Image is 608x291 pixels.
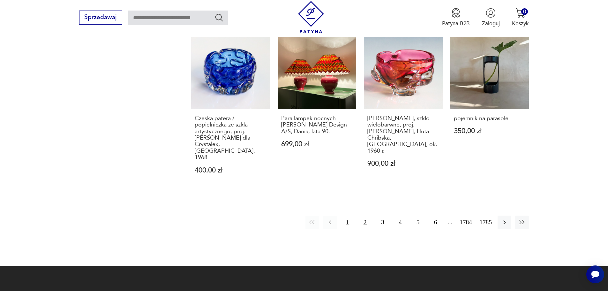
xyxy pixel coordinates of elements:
a: Sprzedawaj [79,15,122,20]
button: Zaloguj [482,8,500,27]
img: Ikonka użytkownika [486,8,496,18]
h3: [PERSON_NAME], szklo wielobarwne, proj. [PERSON_NAME], Huta Chribska, [GEOGRAPHIC_DATA], ok. 1960 r. [367,115,439,154]
p: Koszyk [512,20,529,27]
h3: pojemnik na parasole [454,115,526,122]
a: pojemnik na parasolepojemnik na parasole350,00 zł [450,30,529,189]
button: Szukaj [214,13,224,22]
p: 350,00 zł [454,128,526,134]
button: 0Koszyk [512,8,529,27]
h3: Para lampek nocnych [PERSON_NAME] Design A/S, Dania, lata 90. [281,115,353,135]
button: Sprzedawaj [79,11,122,25]
img: Ikona koszyka [515,8,525,18]
p: 699,00 zł [281,141,353,148]
a: Para lampek nocnych Lene Bierre Design A/S, Dania, lata 90.Para lampek nocnych [PERSON_NAME] Desi... [278,30,357,189]
button: Patyna B2B [442,8,470,27]
img: Patyna - sklep z meblami i dekoracjami vintage [295,1,327,33]
p: Patyna B2B [442,20,470,27]
button: 1 [341,216,354,229]
a: Ikona medaluPatyna B2B [442,8,470,27]
p: 900,00 zł [367,160,439,167]
a: Czeska patera / popielniczka ze szkła artystycznego, proj. Pavel Hlava dla Crystalex, Nový Bor, 1... [191,30,270,189]
button: 1784 [458,216,474,229]
p: 400,00 zł [195,167,266,174]
button: 5 [411,216,425,229]
button: 2 [358,216,372,229]
button: 4 [394,216,407,229]
p: Zaloguj [482,20,500,27]
a: Patera kwiatowa, szklo wielobarwne, proj. Josef Hospodka, Huta Chribska, Czechosłowacja, ok. 1960... [364,30,443,189]
h3: Czeska patera / popielniczka ze szkła artystycznego, proj. [PERSON_NAME] dla Crystalex, [GEOGRAPH... [195,115,266,161]
iframe: Smartsupp widget button [586,265,604,283]
img: Ikona medalu [451,8,461,18]
button: 3 [376,216,389,229]
button: 1785 [478,216,494,229]
div: 0 [521,8,528,15]
button: 6 [429,216,442,229]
